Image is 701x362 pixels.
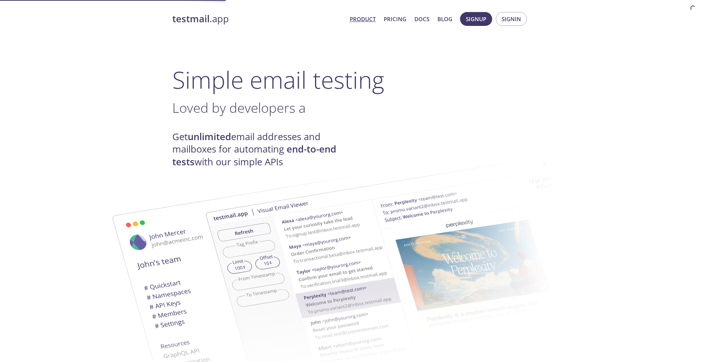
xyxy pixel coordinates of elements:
[172,13,344,25] a: testmail.app
[172,66,529,94] h1: Simple email testing
[188,130,231,143] strong: unlimited
[172,131,350,168] h4: Get email addresses and mailboxes for automating with our simple APIs
[437,14,452,24] a: Blog
[502,14,521,24] span: Signin
[414,14,429,24] a: Docs
[172,99,306,117] span: Loved by developers a
[466,14,486,24] span: Signup
[460,12,492,26] button: Signup
[350,14,376,24] a: Product
[172,143,336,168] strong: end-to-end tests
[172,12,210,25] strong: testmail
[496,12,527,26] button: Signin
[384,14,406,24] a: Pricing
